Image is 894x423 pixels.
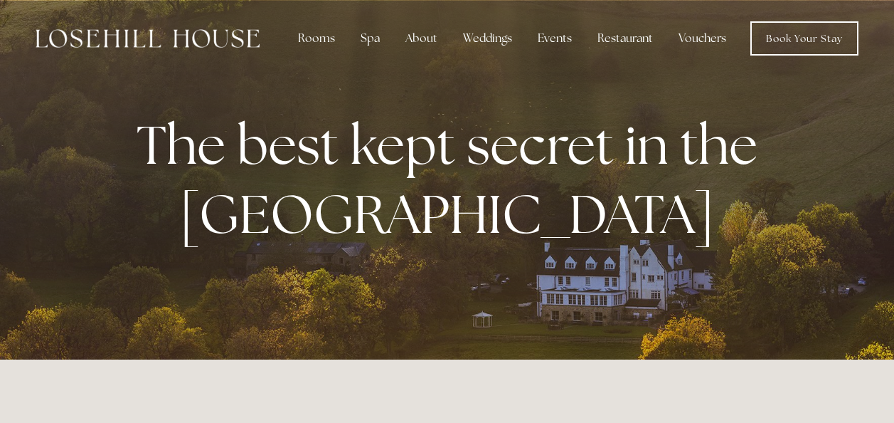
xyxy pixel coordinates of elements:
div: Weddings [452,24,523,53]
div: Restaurant [586,24,664,53]
a: Vouchers [667,24,738,53]
div: Rooms [287,24,346,53]
a: Book Your Stay [750,21,858,56]
div: Events [526,24,583,53]
div: Spa [349,24,391,53]
strong: The best kept secret in the [GEOGRAPHIC_DATA] [137,110,769,249]
img: Losehill House [36,29,260,48]
div: About [394,24,449,53]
